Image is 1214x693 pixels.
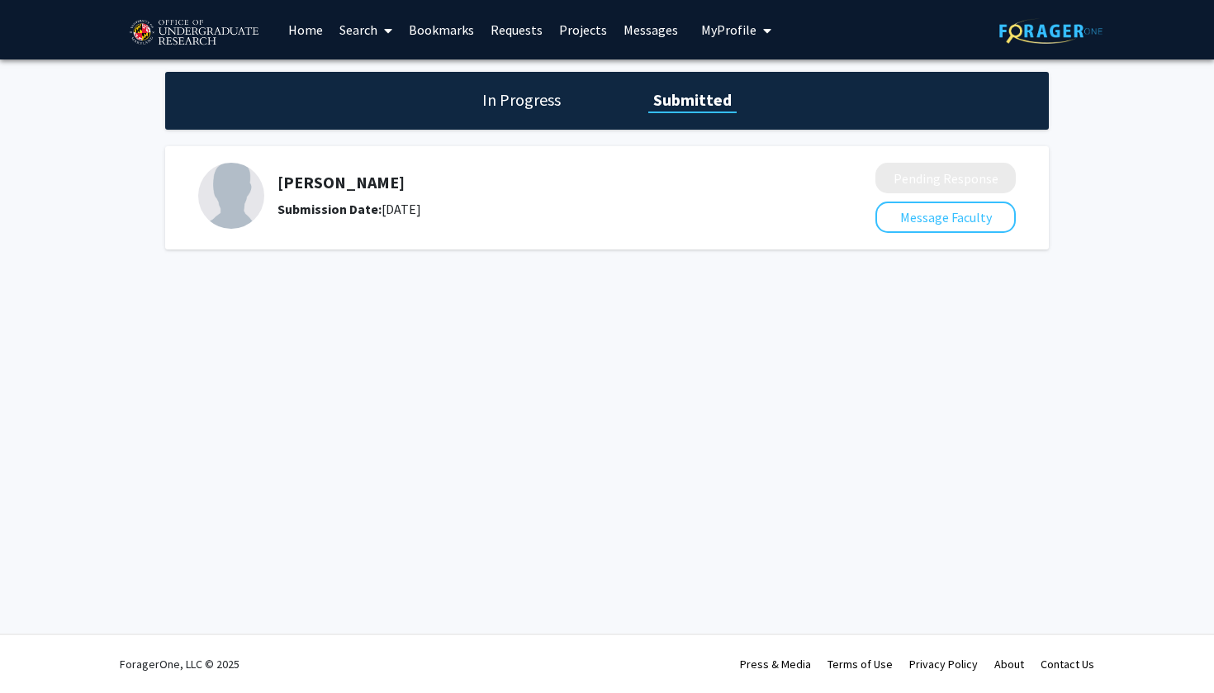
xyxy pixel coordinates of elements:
[875,209,1016,225] a: Message Faculty
[875,202,1016,233] button: Message Faculty
[277,173,788,192] h5: [PERSON_NAME]
[124,12,263,54] img: University of Maryland Logo
[701,21,756,38] span: My Profile
[551,1,615,59] a: Projects
[277,201,382,217] b: Submission Date:
[909,657,978,672] a: Privacy Policy
[401,1,482,59] a: Bookmarks
[875,163,1016,193] button: Pending Response
[740,657,811,672] a: Press & Media
[999,18,1103,44] img: ForagerOne Logo
[277,199,788,219] div: [DATE]
[120,635,239,693] div: ForagerOne, LLC © 2025
[648,88,737,112] h1: Submitted
[994,657,1024,672] a: About
[280,1,331,59] a: Home
[828,657,893,672] a: Terms of Use
[12,619,70,681] iframe: Chat
[477,88,566,112] h1: In Progress
[615,1,686,59] a: Messages
[482,1,551,59] a: Requests
[1041,657,1094,672] a: Contact Us
[331,1,401,59] a: Search
[198,163,264,229] img: Profile Picture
